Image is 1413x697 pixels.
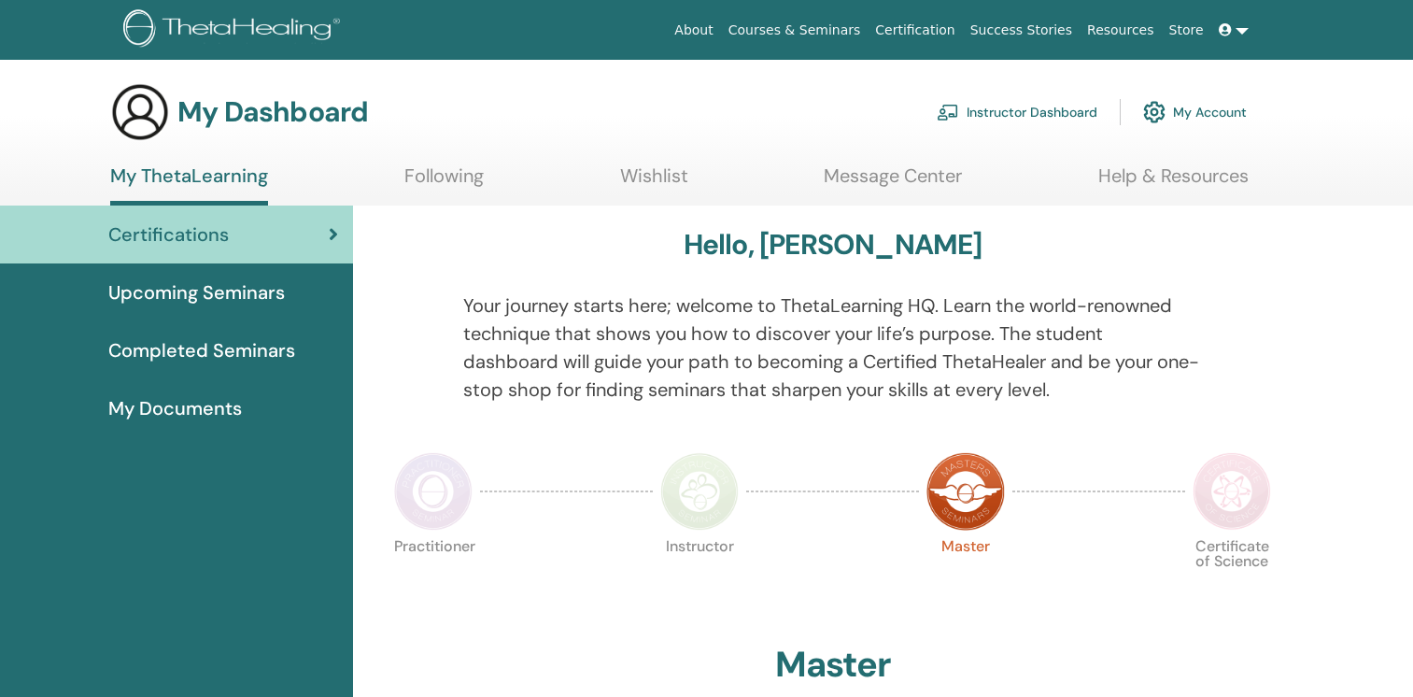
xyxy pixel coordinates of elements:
a: Instructor Dashboard [937,92,1097,133]
a: Wishlist [620,164,688,201]
a: Resources [1080,13,1162,48]
img: chalkboard-teacher.svg [937,104,959,121]
span: Completed Seminars [108,336,295,364]
h2: Master [775,644,891,687]
a: About [667,13,720,48]
p: Your journey starts here; welcome to ThetaLearning HQ. Learn the world-renowned technique that sh... [463,292,1202,404]
a: My Account [1143,92,1247,133]
img: Certificate of Science [1193,452,1271,531]
img: Instructor [660,452,739,531]
a: Certification [868,13,962,48]
a: Success Stories [963,13,1080,48]
a: Following [404,164,484,201]
span: Upcoming Seminars [108,278,285,306]
p: Master [926,539,1005,618]
p: Certificate of Science [1193,539,1271,618]
a: Message Center [824,164,962,201]
a: Courses & Seminars [721,13,869,48]
img: cog.svg [1143,96,1166,128]
span: My Documents [108,394,242,422]
h3: My Dashboard [177,95,368,129]
p: Practitioner [394,539,473,618]
h3: Hello, [PERSON_NAME] [684,228,982,262]
img: Master [926,452,1005,531]
span: Certifications [108,220,229,249]
a: Store [1162,13,1211,48]
p: Instructor [660,539,739,618]
img: logo.png [123,9,346,51]
img: generic-user-icon.jpg [110,82,170,142]
a: Help & Resources [1098,164,1249,201]
img: Practitioner [394,452,473,531]
a: My ThetaLearning [110,164,268,206]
